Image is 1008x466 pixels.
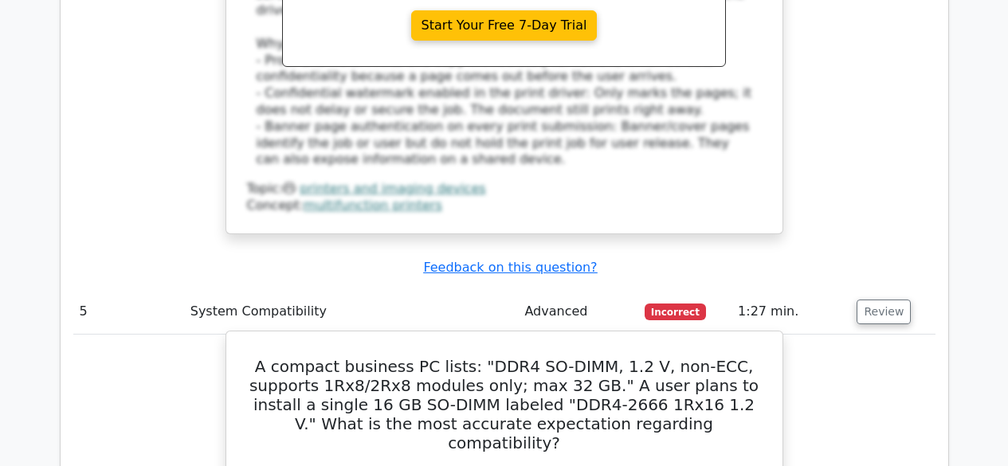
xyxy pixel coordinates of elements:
[645,303,706,319] span: Incorrect
[423,260,597,275] a: Feedback on this question?
[247,181,762,198] div: Topic:
[245,357,763,452] h5: A compact business PC lists: "DDR4 SO-DIMM, 1.2 V, non-ECC, supports 1Rx8/2Rx8 modules only; max ...
[247,198,762,214] div: Concept:
[300,181,485,196] a: printers and imaging devices
[73,289,184,335] td: 5
[857,300,911,324] button: Review
[184,289,519,335] td: System Compatibility
[731,289,850,335] td: 1:27 min.
[518,289,638,335] td: Advanced
[304,198,442,213] a: multifunction printers
[411,10,598,41] a: Start Your Free 7-Day Trial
